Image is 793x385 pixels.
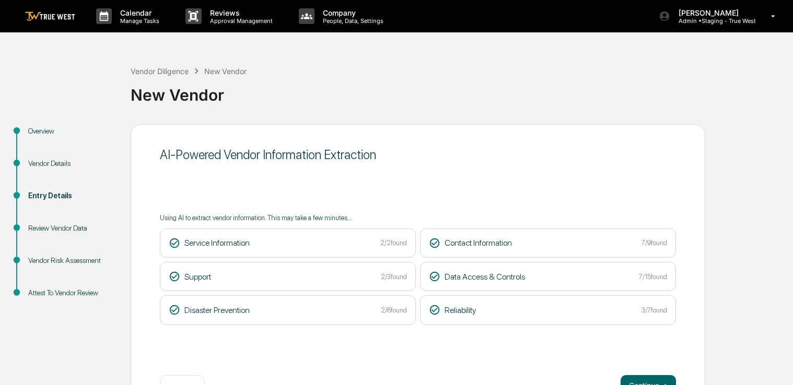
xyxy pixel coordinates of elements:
[381,306,407,314] span: 2/6 found
[642,239,667,247] span: 7/9 found
[184,272,211,282] span: Support
[184,238,250,248] span: Service Information
[184,305,250,315] span: Disaster Prevention
[112,17,165,25] p: Manage Tasks
[112,8,165,17] p: Calendar
[314,8,389,17] p: Company
[202,8,278,17] p: Reviews
[670,8,756,17] p: [PERSON_NAME]
[28,190,114,201] div: Entry Details
[28,287,114,298] div: Attest To Vendor Review
[445,305,476,315] span: Reliability
[314,17,389,25] p: People, Data, Settings
[670,17,756,25] p: Admin • Staging - True West
[639,273,667,281] span: 7/15 found
[131,77,788,104] div: New Vendor
[204,67,247,76] div: New Vendor
[28,158,114,169] div: Vendor Details
[642,306,667,314] span: 3/7 found
[760,351,788,379] iframe: Open customer support
[25,11,75,21] img: logo
[28,223,114,234] div: Review Vendor Data
[131,67,189,76] div: Vendor Diligence
[28,126,114,137] div: Overview
[445,238,512,248] span: Contact Information
[160,214,676,222] p: Using AI to extract vendor information. This may take a few minutes...
[380,239,407,247] span: 2/2 found
[445,272,525,282] span: Data Access & Controls
[202,17,278,25] p: Approval Management
[28,255,114,266] div: Vendor Risk Assessment
[381,273,407,281] span: 2/3 found
[160,147,676,162] div: AI-Powered Vendor Information Extraction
